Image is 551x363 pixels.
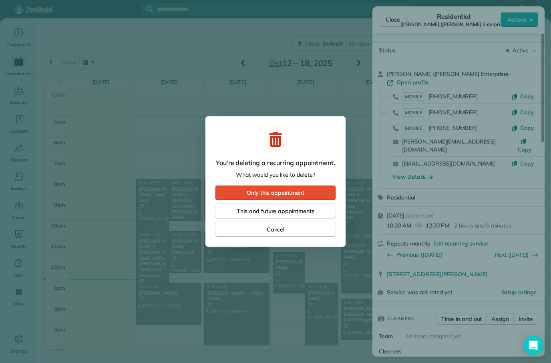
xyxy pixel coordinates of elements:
[215,203,336,219] button: This and future appointments
[215,222,336,237] button: Cancel
[215,185,336,200] button: Only this appointment
[247,189,304,197] span: Only this appointment
[236,171,315,179] span: What would you like to delete?
[237,207,314,215] span: This and future appointments
[267,225,285,233] span: Cancel
[216,158,335,168] span: You're deleting a recurring appointment.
